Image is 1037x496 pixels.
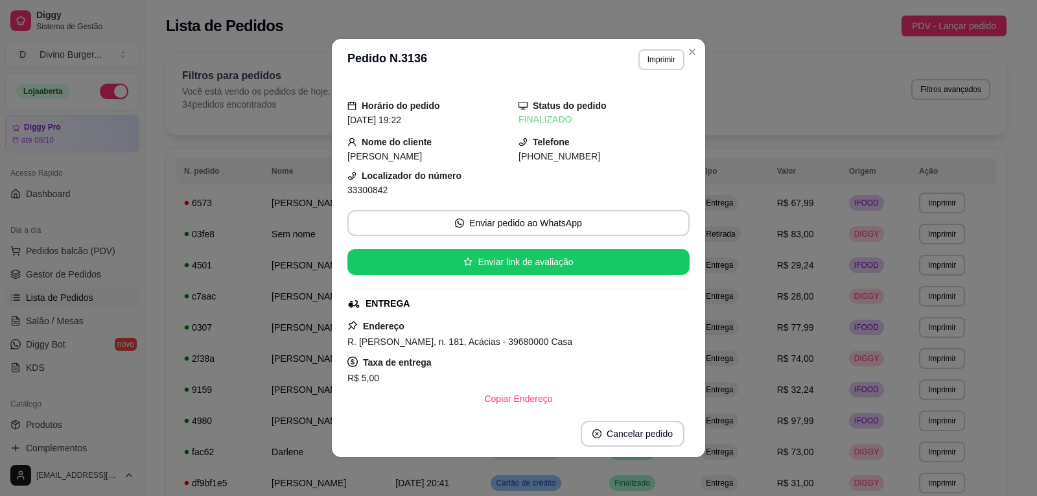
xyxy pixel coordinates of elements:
[363,357,432,368] strong: Taxa de entrega
[518,151,600,161] span: [PHONE_NUMBER]
[682,41,703,62] button: Close
[455,218,464,228] span: whats-app
[518,101,528,110] span: desktop
[638,49,684,70] button: Imprimir
[463,257,472,266] span: star
[518,137,528,147] span: phone
[581,421,684,447] button: close-circleCancelar pedido
[362,100,440,111] strong: Horário do pedido
[347,137,356,147] span: user
[347,373,379,383] span: R$ 5,00
[347,337,572,347] span: R. [PERSON_NAME], n. 181, Acácias - 39680000 Casa
[362,171,461,181] strong: Localizador do número
[347,185,388,195] span: 33300842
[533,100,607,111] strong: Status do pedido
[347,210,690,236] button: whats-appEnviar pedido ao WhatsApp
[518,113,690,126] div: FINALIZADO
[347,49,427,70] h3: Pedido N. 3136
[474,386,563,412] button: Copiar Endereço
[363,321,404,331] strong: Endereço
[347,101,356,110] span: calendar
[347,171,356,180] span: phone
[347,115,401,125] span: [DATE] 19:22
[366,297,410,311] div: ENTREGA
[533,137,570,147] strong: Telefone
[592,429,601,438] span: close-circle
[347,151,422,161] span: [PERSON_NAME]
[347,320,358,331] span: pushpin
[347,249,690,275] button: starEnviar link de avaliação
[362,137,432,147] strong: Nome do cliente
[347,357,358,367] span: dollar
